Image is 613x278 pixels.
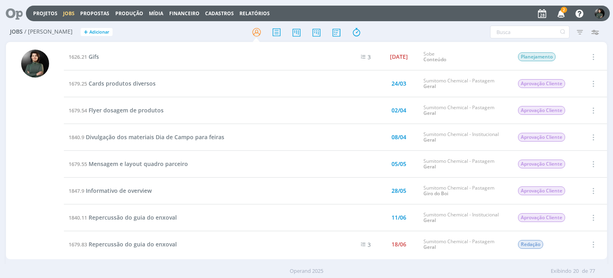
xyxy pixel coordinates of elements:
[392,242,406,247] div: 18/06
[518,240,543,249] span: Redação
[589,267,595,275] span: 77
[69,80,156,87] a: 1679.25Cards produtos diversos
[423,78,506,90] div: Sumitomo Chemical - Pastagem
[69,133,224,141] a: 1840.9Divulgação dos materiais Dia de Campo para feiras
[63,10,75,17] a: Jobs
[69,53,87,60] span: 1626.21
[205,10,234,17] span: Cadastros
[423,239,506,250] div: Sumitomo Chemical - Pastagem
[24,28,73,35] span: / [PERSON_NAME]
[368,241,371,248] span: 3
[89,106,164,114] span: Flyer dosagem de produtos
[423,110,436,116] a: Geral
[573,267,579,275] span: 20
[392,188,406,194] div: 28/05
[518,79,565,88] span: Aprovação Cliente
[423,132,506,143] div: Sumitomo Chemical - Institucional
[423,185,506,197] div: Sumitomo Chemical - Pastagem
[239,10,270,17] a: Relatórios
[490,26,569,38] input: Busca
[561,7,567,13] span: 2
[237,10,272,17] button: Relatórios
[84,28,88,36] span: +
[86,187,152,194] span: Informativo de overview
[69,107,87,114] span: 1679.54
[69,80,87,87] span: 1679.25
[423,136,436,143] a: Geral
[69,106,164,114] a: 1679.54Flyer dosagem de produtos
[423,212,506,224] div: Sumitomo Chemical - Institucional
[423,217,436,224] a: Geral
[69,187,152,194] a: 1847.9Informativo de overview
[423,244,436,250] a: Geral
[89,160,188,168] span: Mensagem e layout quadro parceiro
[392,215,406,220] div: 11/06
[392,161,406,167] div: 05/05
[594,6,605,20] button: M
[80,10,109,17] span: Propostas
[392,81,406,86] div: 24/03
[518,213,565,222] span: Aprovação Cliente
[518,52,556,61] span: Planejamento
[69,160,188,168] a: 1679.55Mensagem e layout quadro parceiro
[61,10,77,17] button: Jobs
[69,134,84,141] span: 1840.9
[423,158,506,170] div: Sumitomo Chemical - Pastagem
[69,187,84,194] span: 1847.9
[518,160,565,168] span: Aprovação Cliente
[89,240,177,248] span: Repercussão do guia do enxoval
[423,51,506,63] div: Sobe
[69,240,177,248] a: 1679.83Repercussão do guia do enxoval
[518,133,565,142] span: Aprovação Cliente
[115,10,143,17] a: Produção
[69,160,87,168] span: 1679.55
[595,8,605,18] img: M
[89,30,109,35] span: Adicionar
[169,10,200,17] a: Financeiro
[86,133,224,141] span: Divulgação dos materiais Dia de Campo para feiras
[423,163,436,170] a: Geral
[146,10,166,17] button: Mídia
[582,267,588,275] span: de
[149,10,163,17] a: Mídia
[423,83,436,90] a: Geral
[78,10,112,17] button: Propostas
[392,108,406,113] div: 02/04
[423,56,446,63] a: Conteúdo
[552,6,569,21] button: 2
[69,241,87,248] span: 1679.83
[368,53,371,61] span: 3
[31,10,60,17] button: Projetos
[518,186,565,195] span: Aprovação Cliente
[33,10,57,17] a: Projetos
[167,10,202,17] button: Financeiro
[423,105,506,116] div: Sumitomo Chemical - Pastagem
[392,134,406,140] div: 08/04
[203,10,236,17] button: Cadastros
[423,190,448,197] a: Giro do Boi
[113,10,146,17] button: Produção
[551,267,571,275] span: Exibindo
[69,214,87,221] span: 1840.11
[69,53,99,60] a: 1626.21Gifs
[69,214,177,221] a: 1840.11Repercussão do guia do enxoval
[10,28,23,35] span: Jobs
[390,54,408,60] div: [DATE]
[89,53,99,60] span: Gifs
[81,28,113,36] button: +Adicionar
[21,50,49,78] img: M
[89,80,156,87] span: Cards produtos diversos
[518,106,565,115] span: Aprovação Cliente
[89,214,177,221] span: Repercussão do guia do enxoval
